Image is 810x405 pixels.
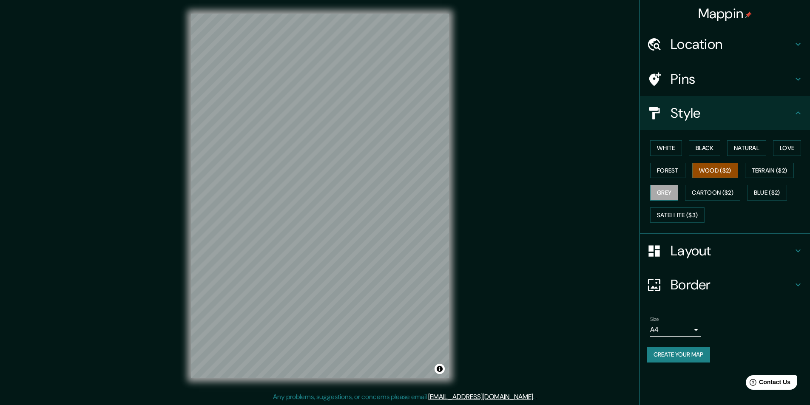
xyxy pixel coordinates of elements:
canvas: Map [191,14,449,378]
button: Natural [727,140,766,156]
button: Grey [650,185,678,201]
button: Wood ($2) [692,163,738,178]
img: pin-icon.png [745,11,752,18]
div: Border [640,268,810,302]
button: White [650,140,682,156]
iframe: Help widget launcher [734,372,801,396]
button: Terrain ($2) [745,163,794,178]
div: Location [640,27,810,61]
h4: Layout [671,242,793,259]
button: Satellite ($3) [650,207,705,223]
a: [EMAIL_ADDRESS][DOMAIN_NAME] [428,392,533,401]
button: Cartoon ($2) [685,185,740,201]
h4: Mappin [698,5,752,22]
div: Layout [640,234,810,268]
button: Create your map [647,347,710,363]
div: A4 [650,323,701,337]
button: Toggle attribution [435,364,445,374]
p: Any problems, suggestions, or concerns please email . [273,392,534,402]
div: . [536,392,537,402]
div: Pins [640,62,810,96]
label: Size [650,316,659,323]
button: Love [773,140,801,156]
button: Blue ($2) [747,185,787,201]
h4: Pins [671,71,793,88]
button: Black [689,140,721,156]
button: Forest [650,163,685,178]
h4: Border [671,276,793,293]
div: Style [640,96,810,130]
h4: Location [671,36,793,53]
div: . [534,392,536,402]
h4: Style [671,105,793,122]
